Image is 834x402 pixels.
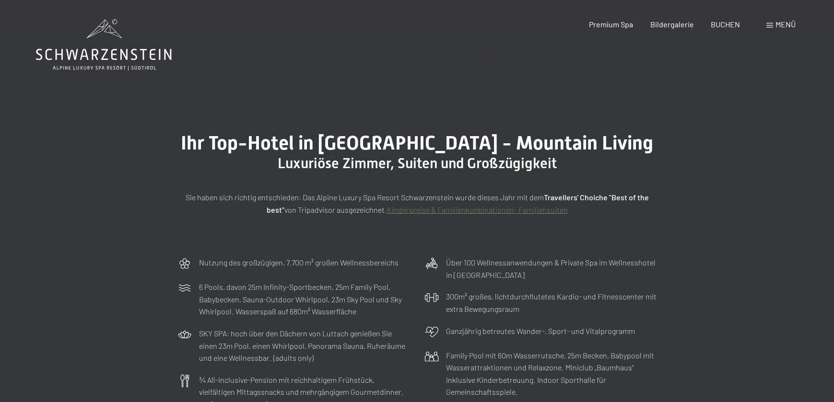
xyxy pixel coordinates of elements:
p: Über 100 Wellnessanwendungen & Private Spa im Wellnesshotel in [GEOGRAPHIC_DATA] [446,256,657,281]
strong: Travellers' Choiche "Best of the best" [267,193,649,214]
p: Ganzjährig betreutes Wander-, Sport- und Vitalprogramm [446,325,635,337]
span: Luxuriöse Zimmer, Suiten und Großzügigkeit [278,155,557,172]
a: Premium Spa [589,20,633,29]
p: Nutzung des großzügigen, 7.700 m² großen Wellnessbereichs [199,256,399,269]
p: 6 Pools, davon 25m Infinity-Sportbecken, 25m Family Pool, Babybecken, Sauna-Outdoor Whirlpool, 23... [199,281,410,318]
a: Kinderpreise & Familienkonbinationen- Familiensuiten [387,205,568,214]
a: BUCHEN [711,20,740,29]
a: Bildergalerie [650,20,694,29]
span: Menü [775,20,796,29]
p: 300m² großes, lichtdurchflutetes Kardio- und Fitnesscenter mit extra Bewegungsraum [446,290,657,315]
p: Sie haben sich richtig entschieden: Das Alpine Luxury Spa Resort Schwarzenstein wurde dieses Jahr... [177,191,657,216]
p: SKY SPA: hoch über den Dächern von Luttach genießen Sie einen 23m Pool, einen Whirlpool, Panorama... [199,327,410,364]
p: Family Pool mit 60m Wasserrutsche, 25m Becken, Babypool mit Wasserattraktionen und Relaxzone. Min... [446,349,657,398]
span: Ihr Top-Hotel in [GEOGRAPHIC_DATA] - Mountain Living [181,132,653,154]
